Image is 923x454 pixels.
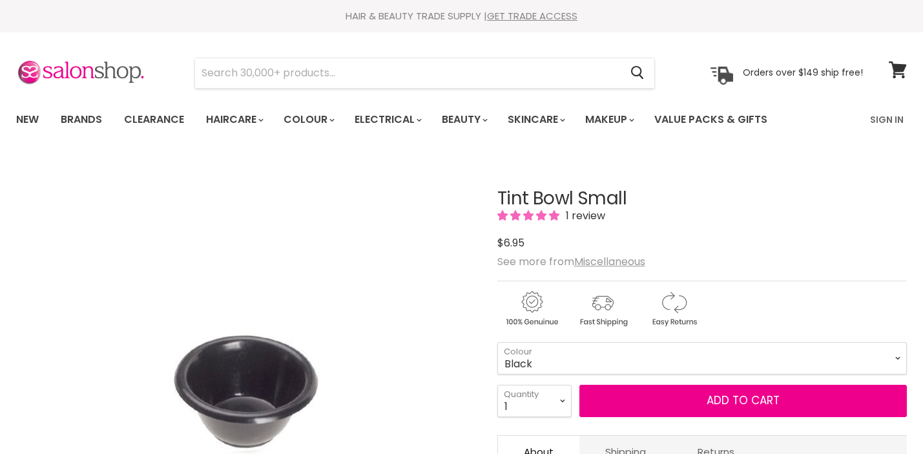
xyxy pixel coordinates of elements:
[579,385,907,417] button: Add to cart
[639,289,708,329] img: returns.gif
[497,208,562,223] span: 5.00 stars
[620,58,654,88] button: Search
[6,106,48,133] a: New
[195,58,620,88] input: Search
[497,254,645,269] span: See more from
[497,189,907,209] h1: Tint Bowl Small
[114,106,194,133] a: Clearance
[51,106,112,133] a: Brands
[707,393,780,408] span: Add to cart
[345,106,430,133] a: Electrical
[574,254,645,269] a: Miscellaneous
[497,385,572,417] select: Quantity
[562,208,605,223] span: 1 review
[196,106,271,133] a: Haircare
[274,106,342,133] a: Colour
[497,289,566,329] img: genuine.gif
[576,106,642,133] a: Makeup
[645,106,777,133] a: Value Packs & Gifts
[568,289,637,329] img: shipping.gif
[743,67,863,78] p: Orders over $149 ship free!
[194,58,655,89] form: Product
[497,235,524,250] span: $6.95
[498,106,573,133] a: Skincare
[432,106,495,133] a: Beauty
[862,106,911,133] a: Sign In
[6,101,820,138] ul: Main menu
[487,9,577,23] a: GET TRADE ACCESS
